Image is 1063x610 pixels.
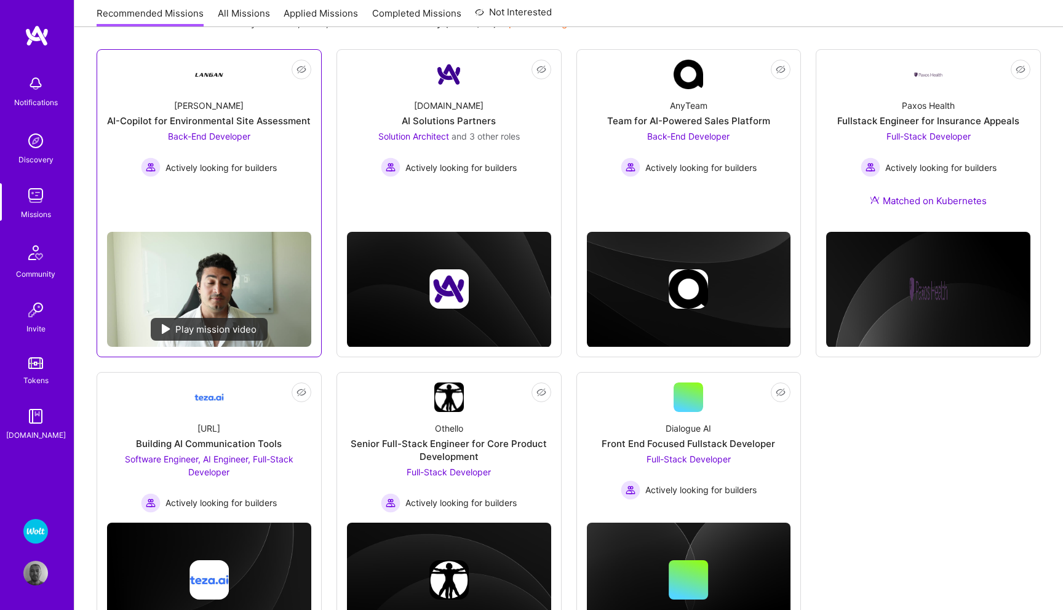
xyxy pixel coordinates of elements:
[621,480,640,500] img: Actively looking for builders
[647,454,731,464] span: Full-Stack Developer
[218,7,270,27] a: All Missions
[607,114,770,127] div: Team for AI-Powered Sales Platform
[826,60,1030,222] a: Company LogoPaxos HealthFullstack Engineer for Insurance AppealsFull-Stack Developer Actively loo...
[475,5,552,27] a: Not Interested
[23,404,48,429] img: guide book
[647,131,730,141] span: Back-End Developer
[6,429,66,442] div: [DOMAIN_NAME]
[23,519,48,544] img: Wolt - Fintech: Payments Expansion Team
[197,422,220,435] div: [URL]
[776,65,786,74] i: icon EyeClosed
[645,161,757,174] span: Actively looking for builders
[429,269,469,309] img: Company logo
[407,467,491,477] span: Full-Stack Developer
[20,561,51,585] a: User Avatar
[21,238,50,267] img: Community
[434,382,464,412] img: Company Logo
[107,114,311,127] div: AI-Copilot for Environmental Site Assessment
[16,267,55,280] div: Community
[435,422,463,435] div: Othello
[602,437,775,450] div: Front End Focused Fullstack Developer
[107,60,311,222] a: Company Logo[PERSON_NAME]AI-Copilot for Environmental Site AssessmentBack-End Developer Actively ...
[23,374,49,387] div: Tokens
[20,519,51,544] a: Wolt - Fintech: Payments Expansion Team
[902,99,955,112] div: Paxos Health
[23,298,48,322] img: Invite
[297,65,306,74] i: icon EyeClosed
[347,60,551,198] a: Company Logo[DOMAIN_NAME]AI Solutions PartnersSolution Architect and 3 other rolesActively lookin...
[28,357,43,369] img: tokens
[125,454,293,477] span: Software Engineer, AI Engineer, Full-Stack Developer
[402,114,496,127] div: AI Solutions Partners
[26,322,46,335] div: Invite
[21,208,51,221] div: Missions
[429,560,469,600] img: Company logo
[645,483,757,496] span: Actively looking for builders
[151,318,268,341] div: Play mission video
[914,71,943,78] img: Company Logo
[23,183,48,208] img: teamwork
[666,422,711,435] div: Dialogue AI
[776,387,786,397] i: icon EyeClosed
[885,161,997,174] span: Actively looking for builders
[136,437,282,450] div: Building AI Communication Tools
[372,7,461,27] a: Completed Missions
[165,161,277,174] span: Actively looking for builders
[826,232,1030,347] img: cover
[536,387,546,397] i: icon EyeClosed
[587,60,791,198] a: Company LogoAnyTeamTeam for AI-Powered Sales PlatformBack-End Developer Actively looking for buil...
[674,60,703,89] img: Company Logo
[536,65,546,74] i: icon EyeClosed
[23,561,48,585] img: User Avatar
[587,382,791,505] a: Dialogue AIFront End Focused Fullstack DeveloperFull-Stack Developer Actively looking for builder...
[107,382,311,513] a: Company Logo[URL]Building AI Communication ToolsSoftware Engineer, AI Engineer, Full-Stack Develo...
[378,131,449,141] span: Solution Architect
[284,7,358,27] a: Applied Missions
[870,194,987,207] div: Matched on Kubernetes
[381,157,400,177] img: Actively looking for builders
[670,99,707,112] div: AnyTeam
[886,131,971,141] span: Full-Stack Developer
[23,71,48,96] img: bell
[405,496,517,509] span: Actively looking for builders
[414,99,484,112] div: [DOMAIN_NAME]
[297,387,306,397] i: icon EyeClosed
[97,7,204,27] a: Recommended Missions
[174,99,244,112] div: [PERSON_NAME]
[165,496,277,509] span: Actively looking for builders
[14,96,58,109] div: Notifications
[168,131,250,141] span: Back-End Developer
[1016,65,1025,74] i: icon EyeClosed
[861,157,880,177] img: Actively looking for builders
[25,25,49,47] img: logo
[141,493,161,513] img: Actively looking for builders
[107,232,311,347] img: No Mission
[23,129,48,153] img: discovery
[381,493,400,513] img: Actively looking for builders
[621,157,640,177] img: Actively looking for builders
[405,161,517,174] span: Actively looking for builders
[189,560,229,600] img: Company logo
[347,437,551,463] div: Senior Full-Stack Engineer for Core Product Development
[837,114,1019,127] div: Fullstack Engineer for Insurance Appeals
[347,382,551,513] a: Company LogoOthelloSenior Full-Stack Engineer for Core Product DevelopmentFull-Stack Developer Ac...
[434,60,464,89] img: Company Logo
[162,324,170,334] img: play
[452,131,520,141] span: and 3 other roles
[347,232,551,347] img: cover
[194,60,224,89] img: Company Logo
[587,232,791,347] img: cover
[909,270,948,309] img: Company logo
[18,153,54,166] div: Discovery
[669,269,708,309] img: Company logo
[141,157,161,177] img: Actively looking for builders
[194,382,224,412] img: Company Logo
[870,195,880,205] img: Ateam Purple Icon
